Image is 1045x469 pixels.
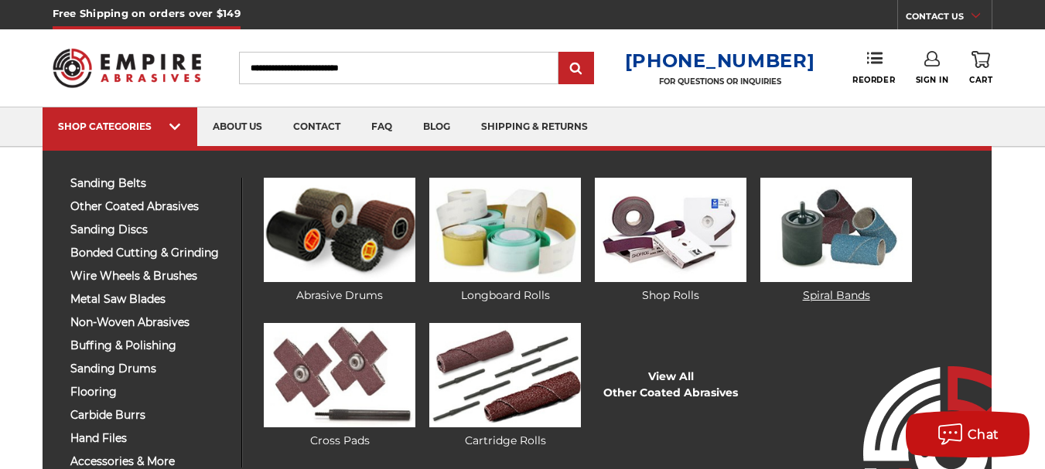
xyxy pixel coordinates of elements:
[595,178,746,282] img: Shop Rolls
[70,456,230,467] span: accessories & more
[197,107,278,147] a: about us
[760,178,912,304] a: Spiral Bands
[466,107,603,147] a: shipping & returns
[625,49,815,72] a: [PHONE_NUMBER]
[625,76,815,87] p: FOR QUESTIONS OR INQUIRIES
[53,39,201,97] img: Empire Abrasives
[70,201,230,212] span: other coated abrasives
[70,410,230,421] span: carbide burrs
[561,53,592,84] input: Submit
[70,386,230,398] span: flooring
[70,363,230,375] span: sanding drums
[429,178,581,304] a: Longboard Rolls
[70,340,230,352] span: buffing & polishing
[969,51,992,85] a: Cart
[429,178,581,282] img: Longboard Rolls
[70,270,230,282] span: wire wheels & brushes
[278,107,356,147] a: contact
[595,178,746,304] a: Shop Rolls
[264,323,415,427] img: Cross Pads
[852,75,895,85] span: Reorder
[264,178,415,282] img: Abrasive Drums
[906,8,992,29] a: CONTACT US
[852,51,895,84] a: Reorder
[760,178,912,282] img: Spiral Bands
[264,323,415,449] a: Cross Pads
[70,178,230,189] span: sanding belts
[906,411,1030,457] button: Chat
[70,433,230,444] span: hand files
[429,323,581,449] a: Cartridge Rolls
[70,224,230,236] span: sanding discs
[264,178,415,304] a: Abrasive Drums
[429,323,581,427] img: Cartridge Rolls
[70,294,230,305] span: metal saw blades
[408,107,466,147] a: blog
[58,121,182,132] div: SHOP CATEGORIES
[916,75,949,85] span: Sign In
[968,427,999,442] span: Chat
[70,317,230,328] span: non-woven abrasives
[969,75,992,85] span: Cart
[70,247,230,259] span: bonded cutting & grinding
[356,107,408,147] a: faq
[603,369,738,401] a: View AllOther Coated Abrasives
